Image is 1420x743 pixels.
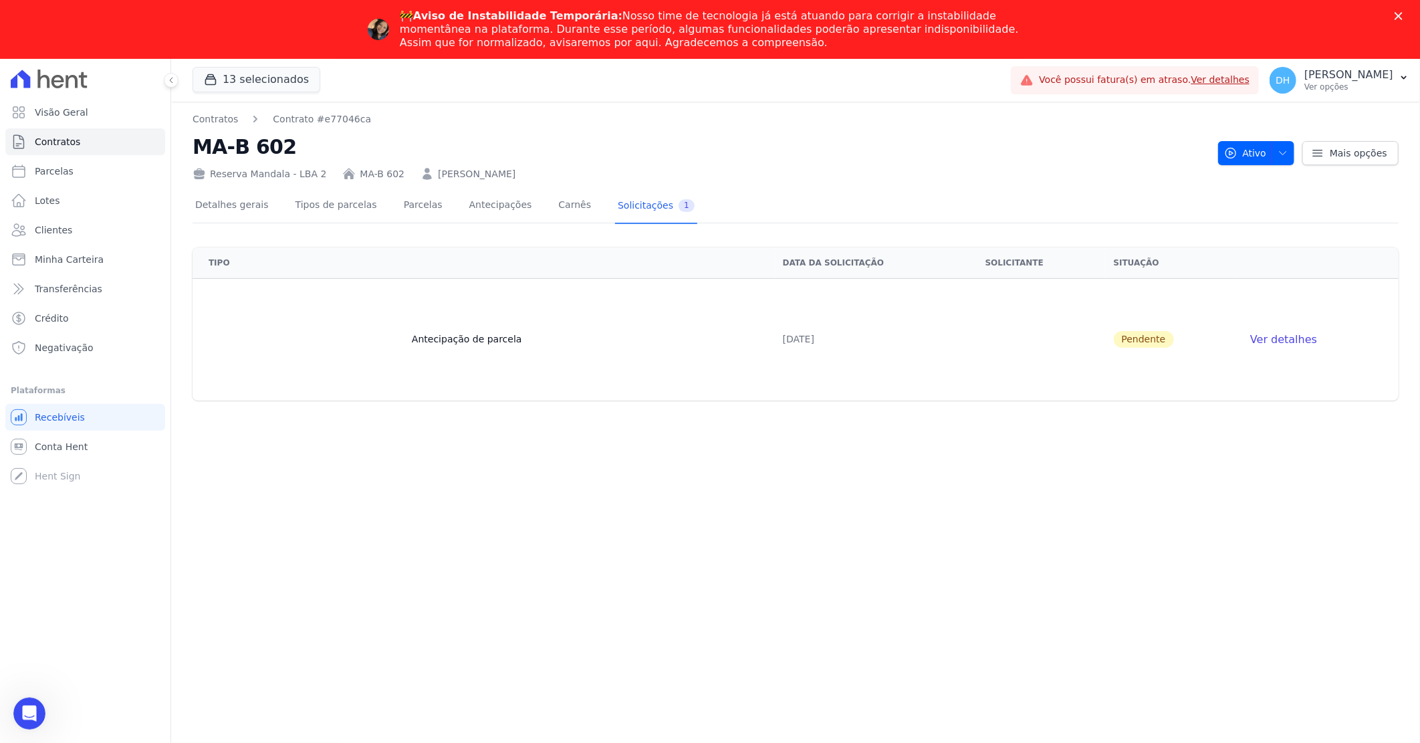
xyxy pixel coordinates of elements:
a: Antecipações [467,189,535,224]
span: Minha Carteira [35,253,104,266]
a: Recebíveis [5,404,165,431]
p: Ver opções [1304,82,1393,92]
a: Parcelas [401,189,445,224]
a: MA-B 602 [360,167,404,181]
th: Tipo [193,247,775,279]
a: Crédito [5,305,165,332]
a: Minha Carteira [5,246,165,273]
nav: Breadcrumb [193,112,1207,126]
a: Ver detalhes [1191,74,1250,85]
div: Fechar [1395,12,1408,20]
span: Recebíveis [35,411,85,424]
span: Crédito [35,312,69,325]
span: Visão Geral [35,106,88,119]
span: Pendente [1114,331,1174,348]
button: DH [PERSON_NAME] Ver opções [1259,62,1420,99]
img: Profile image for Adriane [368,19,389,40]
a: Transferências [5,276,165,302]
span: Negativação [35,341,94,354]
p: [PERSON_NAME] [1304,68,1393,82]
b: Aviso de Instabilidade Temporária: [413,9,622,22]
a: [PERSON_NAME] [438,167,515,181]
a: Parcelas [5,158,165,185]
a: Tipos de parcelas [293,189,380,224]
a: Contratos [193,112,238,126]
th: Situação [1106,247,1237,279]
span: Parcelas [35,165,74,178]
span: Ativo [1224,141,1267,165]
a: Detalhes gerais [193,189,271,224]
span: Lotes [35,194,60,207]
span: Contratos [35,135,80,148]
button: 13 selecionados [193,67,320,92]
div: Solicitações [618,199,695,212]
td: Antecipação de parcela [193,279,775,401]
button: Ativo [1218,141,1295,165]
a: Mais opções [1302,141,1399,165]
a: Solicitações1 [615,189,697,224]
div: 🚧 Nosso time de tecnologia já está atuando para corrigir a instabilidade momentânea na plataforma... [400,9,1031,49]
td: [DATE] [775,278,977,401]
span: Conta Hent [35,440,88,453]
a: Negativação [5,334,165,361]
span: DH [1276,76,1290,85]
a: Contrato #e77046ca [273,112,371,126]
div: Reserva Mandala - LBA 2 [193,167,326,181]
span: Transferências [35,282,102,296]
span: Mais opções [1330,146,1387,160]
span: Ver detalhes [1250,333,1317,346]
th: Data da solicitação [775,247,977,279]
nav: Breadcrumb [193,112,371,126]
div: 1 [679,199,695,212]
th: Solicitante [977,247,1106,279]
iframe: Intercom live chat [13,698,45,730]
div: Plataformas [11,383,160,399]
h2: MA-B 602 [193,132,1207,162]
a: Visão Geral [5,99,165,126]
a: Clientes [5,217,165,243]
span: Clientes [35,223,72,237]
a: Carnês [556,189,594,224]
a: Conta Hent [5,433,165,460]
a: Lotes [5,187,165,214]
span: Você possui fatura(s) em atraso. [1039,73,1250,87]
a: Contratos [5,128,165,155]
